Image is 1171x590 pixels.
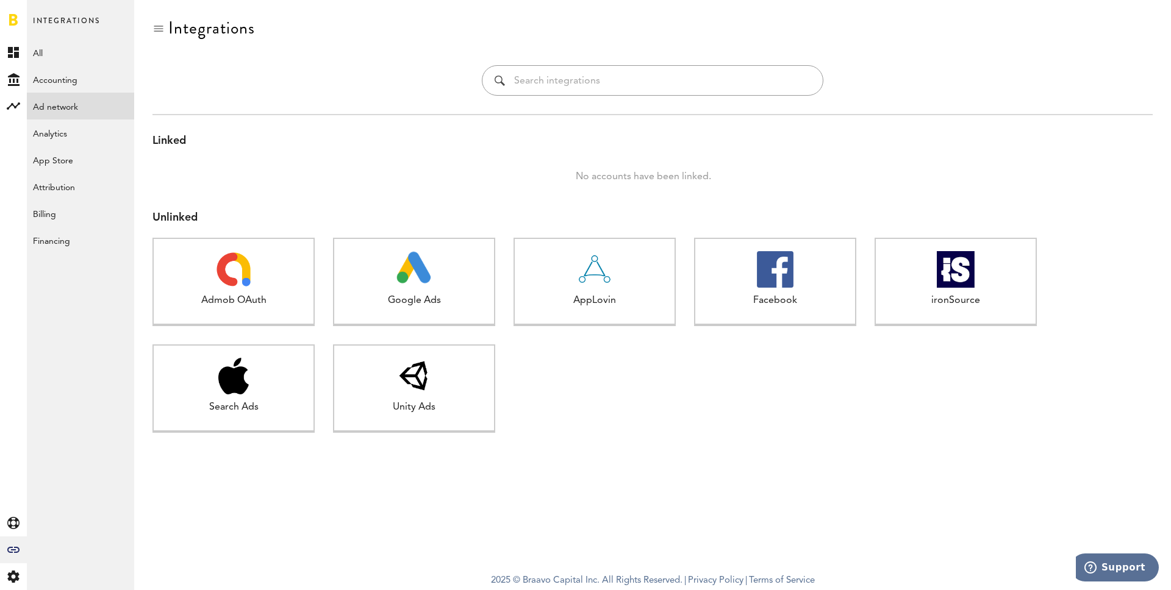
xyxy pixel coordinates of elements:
a: Terms of Service [749,576,815,585]
span: Integrations [33,13,100,39]
div: No accounts have been linked. [134,168,1153,186]
div: ironSource [876,294,1036,308]
input: Search integrations [514,66,811,95]
a: Attribution [27,173,134,200]
div: AppLovin [515,294,675,308]
a: Privacy Policy [688,576,743,585]
a: Billing [27,200,134,227]
img: Admob OAuth [215,251,252,288]
a: Analytics [27,119,134,146]
div: Admob OAuth [154,294,313,308]
div: Google Ads [334,294,494,308]
a: Accounting [27,66,134,93]
img: ironSource [937,251,975,288]
div: Integrations [168,18,255,38]
img: Search Ads [218,358,249,394]
img: Google Ads [396,251,432,288]
a: All [27,39,134,66]
img: AppLovin [576,251,613,288]
div: Search Ads [154,400,313,414]
a: Financing [27,227,134,254]
div: Linked [152,133,1153,149]
a: Ad network [27,93,134,119]
span: 2025 © Braavo Capital Inc. All Rights Reserved. [491,572,682,590]
div: Unlinked [152,210,1153,226]
a: App Store [27,146,134,173]
img: Unity Ads [396,358,432,394]
iframe: Öffnet ein Widget, in dem Sie weitere Informationen finden [1076,553,1159,584]
div: Facebook [695,294,855,308]
div: Unity Ads [334,400,494,414]
img: Facebook [757,251,793,288]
